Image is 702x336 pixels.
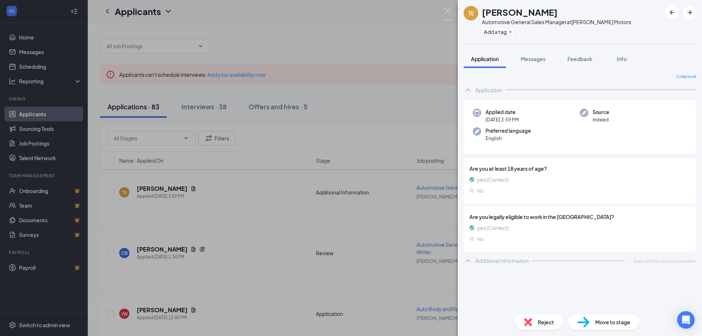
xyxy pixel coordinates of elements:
[482,28,514,35] button: PlusAdd a tag
[486,127,531,135] span: Preferred language
[482,18,631,26] div: Automotive General Sales Manager at [PERSON_NAME] Motors
[617,56,627,62] span: Info
[508,30,513,34] svg: Plus
[521,56,546,62] span: Messages
[475,257,529,264] div: Additional Information
[475,86,502,94] div: Application
[486,116,519,123] span: [DATE] 3:59 PM
[471,56,499,62] span: Application
[665,6,679,19] button: ArrowLeftNew
[683,6,696,19] button: ArrowRight
[477,235,483,243] span: no
[567,56,592,62] span: Feedback
[634,258,696,264] span: Applicant has not yet responded.
[668,8,676,17] svg: ArrowLeftNew
[468,10,474,17] div: TE
[477,175,509,184] span: yes (Correct)
[538,318,554,326] span: Reject
[464,256,472,265] svg: ChevronUp
[593,116,609,123] span: Indeed
[595,318,630,326] span: Move to stage
[486,109,519,116] span: Applied date
[685,8,694,17] svg: ArrowRight
[464,86,472,94] svg: ChevronUp
[482,6,558,18] h1: [PERSON_NAME]
[469,213,690,221] span: Are you legally eligible to work in the [GEOGRAPHIC_DATA]?
[477,186,483,195] span: no
[477,224,509,232] span: yes (Correct)
[677,311,695,329] div: Open Intercom Messenger
[469,165,690,173] span: Are you at least 18 years of age?
[486,135,531,142] span: English
[593,109,609,116] span: Source
[676,74,696,80] span: Collapse all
